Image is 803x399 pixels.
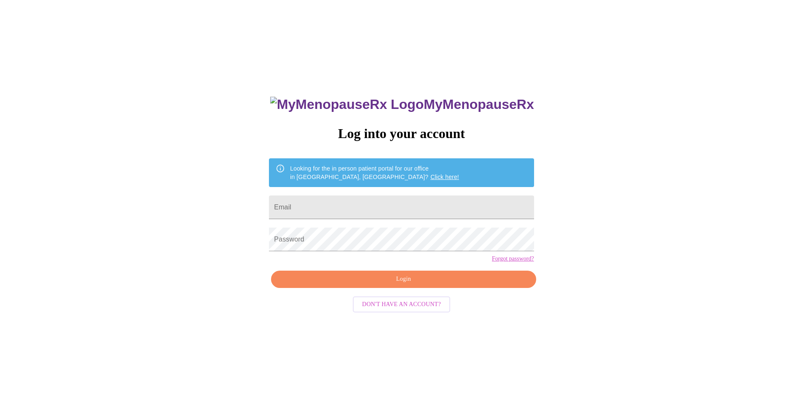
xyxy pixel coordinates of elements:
[290,161,459,185] div: Looking for the in person patient portal for our office in [GEOGRAPHIC_DATA], [GEOGRAPHIC_DATA]?
[351,300,452,307] a: Don't have an account?
[353,296,450,313] button: Don't have an account?
[362,299,441,310] span: Don't have an account?
[271,271,536,288] button: Login
[281,274,526,285] span: Login
[270,97,424,112] img: MyMenopauseRx Logo
[492,255,534,262] a: Forgot password?
[430,174,459,180] a: Click here!
[270,97,534,112] h3: MyMenopauseRx
[269,126,534,141] h3: Log into your account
